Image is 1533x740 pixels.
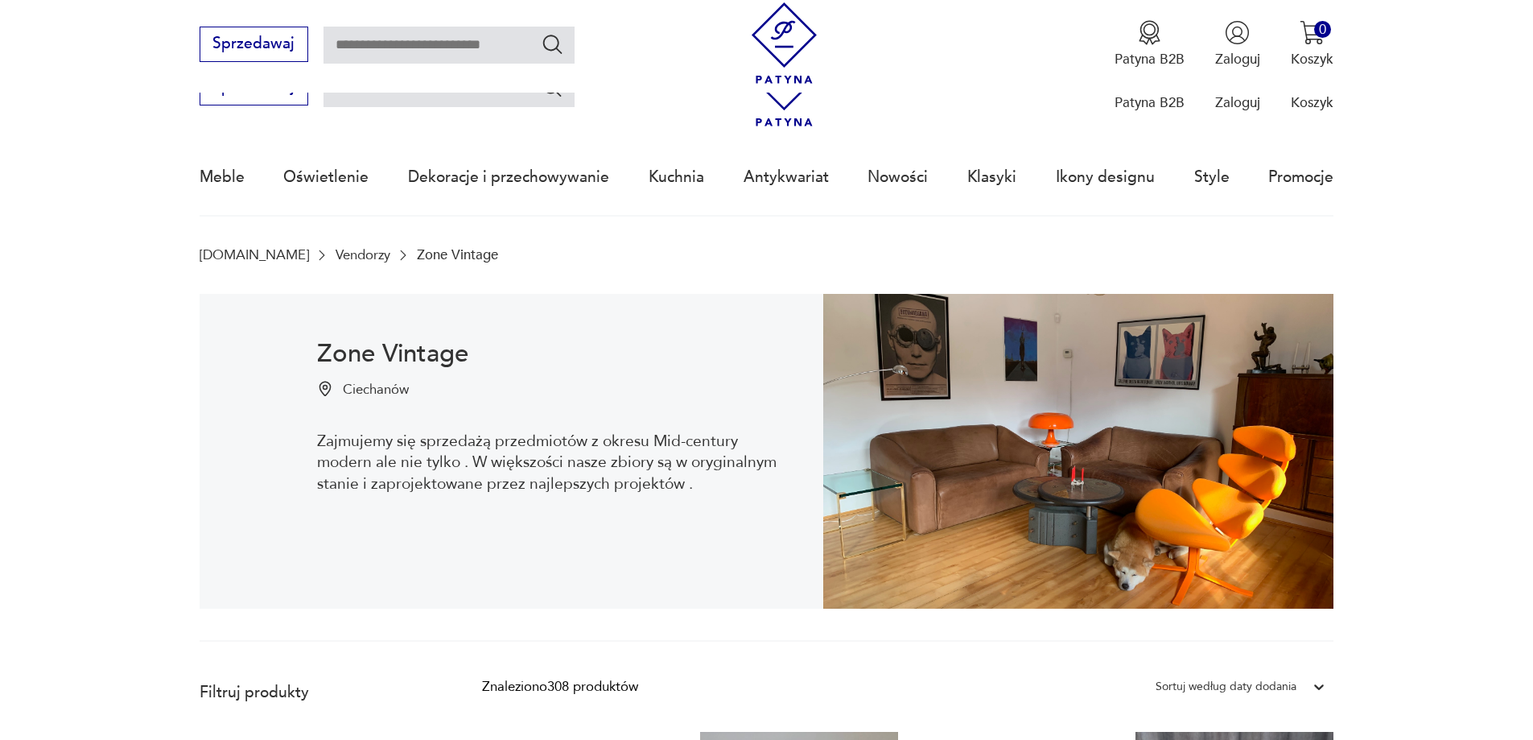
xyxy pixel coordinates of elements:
button: Szukaj [541,76,564,99]
a: Vendorzy [336,247,390,263]
div: 0 [1314,21,1331,38]
p: Zaloguj [1215,50,1260,68]
p: Zone Vintage [417,247,498,263]
a: Nowości [867,140,928,214]
p: Patyna B2B [1115,50,1185,68]
a: Kuchnia [649,140,704,214]
p: Koszyk [1291,93,1333,112]
button: Szukaj [541,32,564,56]
a: Antykwariat [744,140,829,214]
p: Patyna B2B [1115,93,1185,112]
p: Zajmujemy się sprzedażą przedmiotów z okresu Mid-century modern ale nie tylko . W większości nasz... [317,431,793,494]
a: Ikona medaluPatyna B2B [1115,20,1185,68]
p: Ciechanów [343,381,409,399]
img: Ikonka pinezki mapy [317,381,333,397]
a: [DOMAIN_NAME] [200,247,309,263]
a: Dekoracje i przechowywanie [408,140,609,214]
p: Filtruj produkty [200,682,436,703]
a: Ikony designu [1056,140,1155,214]
img: Zone Vintage [230,342,294,406]
div: Sortuj według daty dodania [1156,676,1296,697]
a: Style [1194,140,1230,214]
p: Zaloguj [1215,93,1260,112]
button: Zaloguj [1215,20,1260,68]
img: Patyna - sklep z meblami i dekoracjami vintage [744,2,825,84]
button: 0Koszyk [1291,20,1333,68]
img: Ikona medalu [1137,20,1162,45]
a: Oświetlenie [283,140,369,214]
img: Ikona koszyka [1300,20,1325,45]
a: Klasyki [967,140,1016,214]
button: Patyna B2B [1115,20,1185,68]
h1: Zone Vintage [317,342,793,366]
div: Znaleziono 308 produktów [482,676,638,697]
a: Meble [200,140,245,214]
a: Sprzedawaj [200,82,308,95]
a: Sprzedawaj [200,39,308,52]
a: Promocje [1268,140,1333,214]
p: Koszyk [1291,50,1333,68]
button: Sprzedawaj [200,27,308,62]
img: Ikonka użytkownika [1225,20,1250,45]
img: Zone Vintage [823,294,1333,610]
